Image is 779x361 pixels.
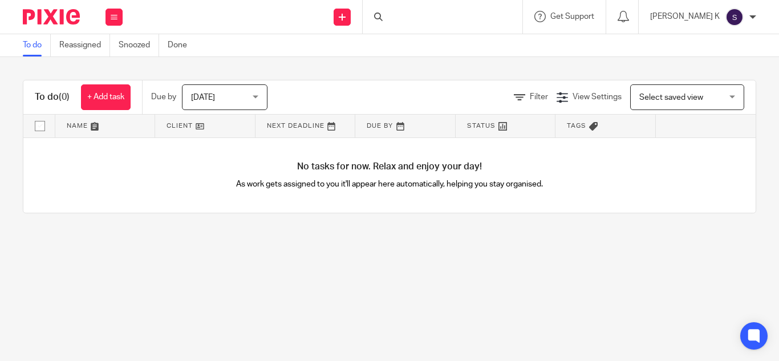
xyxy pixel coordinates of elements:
[59,34,110,56] a: Reassigned
[23,9,80,25] img: Pixie
[23,161,756,173] h4: No tasks for now. Relax and enjoy your day!
[35,91,70,103] h1: To do
[550,13,594,21] span: Get Support
[530,93,548,101] span: Filter
[23,34,51,56] a: To do
[573,93,622,101] span: View Settings
[191,94,215,102] span: [DATE]
[59,92,70,102] span: (0)
[725,8,744,26] img: svg%3E
[168,34,196,56] a: Done
[206,179,573,190] p: As work gets assigned to you it'll appear here automatically, helping you stay organised.
[639,94,703,102] span: Select saved view
[119,34,159,56] a: Snoozed
[81,84,131,110] a: + Add task
[567,123,586,129] span: Tags
[151,91,176,103] p: Due by
[650,11,720,22] p: [PERSON_NAME] K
